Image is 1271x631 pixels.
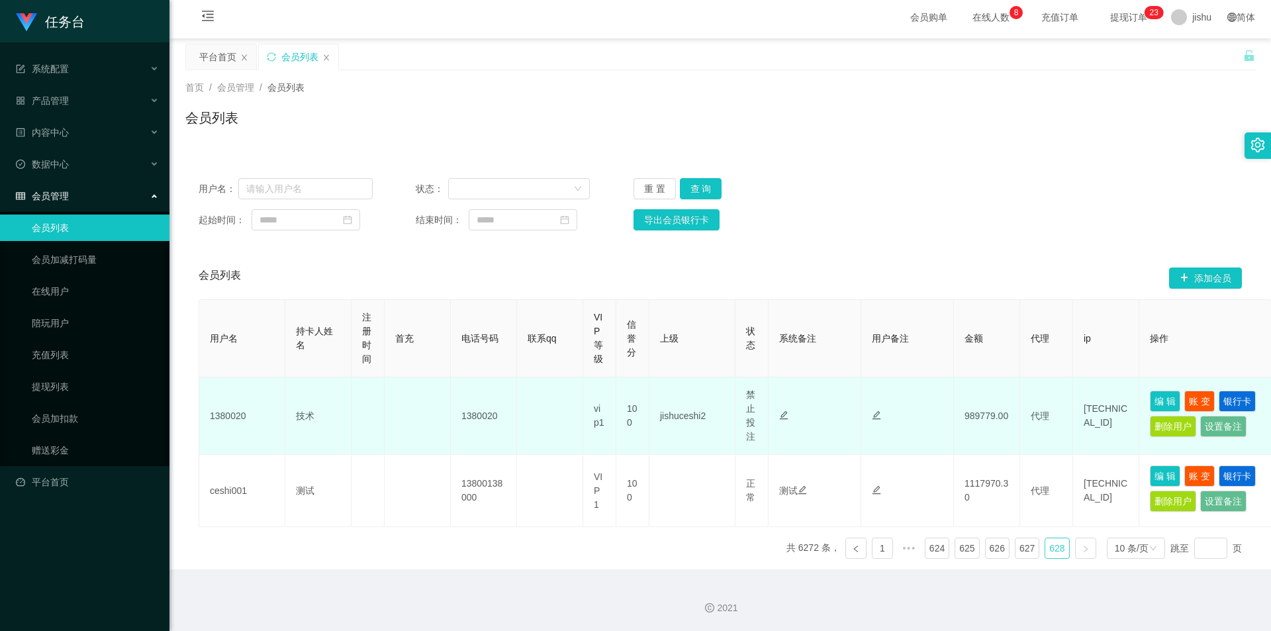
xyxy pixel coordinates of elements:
[285,377,352,455] td: 技术
[240,54,248,62] i: 图标: close
[1015,538,1039,559] li: 627
[1150,391,1180,412] button: 编 辑
[199,44,236,70] div: 平台首页
[16,160,25,169] i: 图标: check-circle-o
[1150,416,1196,437] button: 删除用户
[1014,6,1019,19] p: 8
[296,326,333,350] span: 持卡人姓名
[955,538,979,559] li: 625
[746,478,755,503] span: 正常
[1149,544,1157,554] i: 图标: down
[649,377,735,455] td: jishuceshi2
[954,377,1020,455] td: 989779.00
[451,377,517,455] td: 1380020
[954,455,1020,527] td: 1117970.30
[1150,333,1168,344] span: 操作
[285,455,352,527] td: 测试
[845,538,867,559] li: 上一页
[583,377,616,455] td: vip1
[1150,465,1180,487] button: 编 辑
[16,128,25,137] i: 图标: profile
[199,377,285,455] td: 1380020
[1150,6,1154,19] p: 2
[16,13,37,32] img: logo.9652507e.png
[1084,333,1091,344] span: ip
[1075,538,1096,559] li: 下一页
[925,538,949,559] li: 624
[259,82,262,93] span: /
[1031,333,1049,344] span: 代理
[16,469,159,495] a: 图标: dashboard平台首页
[199,267,241,289] span: 会员列表
[362,312,371,364] span: 注册时间
[872,333,909,344] span: 用户备注
[185,82,204,93] span: 首页
[1219,391,1256,412] button: 银行卡
[705,603,714,612] i: 图标: copyright
[872,411,881,420] i: 图标: edit
[1154,6,1158,19] p: 3
[281,44,318,70] div: 会员列表
[199,455,285,527] td: ceshi001
[634,209,720,230] button: 导出会员银行卡
[16,64,25,73] i: 图标: form
[395,333,414,344] span: 首充
[16,95,69,106] span: 产品管理
[32,342,159,368] a: 充值列表
[852,545,860,553] i: 图标: left
[343,215,352,224] i: 图标: calendar
[238,178,373,199] input: 请输入用户名
[872,538,893,559] li: 1
[16,191,69,201] span: 会员管理
[451,455,517,527] td: 13800138000
[32,215,159,241] a: 会员列表
[1082,545,1090,553] i: 图标: right
[634,178,676,199] button: 重 置
[199,213,252,227] span: 起始时间：
[746,326,755,350] span: 状态
[1219,465,1256,487] button: 银行卡
[560,215,569,224] i: 图标: calendar
[45,1,85,43] h1: 任务台
[1150,491,1196,512] button: 删除用户
[185,108,238,128] h1: 会员列表
[1145,6,1164,19] sup: 23
[1200,491,1247,512] button: 设置备注
[898,538,919,559] span: •••
[1073,377,1139,455] td: [TECHNICAL_ID]
[1184,391,1215,412] button: 账 变
[267,52,276,62] i: 图标: sync
[32,437,159,463] a: 赠送彩金
[965,333,983,344] span: 金额
[1031,485,1049,496] span: 代理
[660,333,679,344] span: 上级
[786,538,840,559] li: 共 6272 条，
[616,377,649,455] td: 100
[16,96,25,105] i: 图标: appstore-o
[16,64,69,74] span: 系统配置
[1073,455,1139,527] td: [TECHNICAL_ID]
[1031,411,1049,421] span: 代理
[1045,538,1068,558] a: 628
[32,278,159,305] a: 在线用户
[199,182,238,196] span: 用户名：
[872,485,881,495] i: 图标: edit
[16,16,85,26] a: 任务台
[1170,538,1242,559] div: 跳至 页
[209,82,212,93] span: /
[798,485,807,495] i: 图标: edit
[1035,13,1085,22] span: 充值订单
[985,538,1010,559] li: 626
[1227,13,1237,22] i: 图标: global
[746,389,755,442] span: 禁止投注
[32,405,159,432] a: 会员加扣款
[966,13,1016,22] span: 在线人数
[1104,13,1154,22] span: 提现订单
[1184,465,1215,487] button: 账 变
[322,54,330,62] i: 图标: close
[1169,267,1242,289] button: 图标: plus添加会员
[1200,416,1247,437] button: 设置备注
[16,127,69,138] span: 内容中心
[627,319,636,358] span: 信誉分
[925,538,949,558] a: 624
